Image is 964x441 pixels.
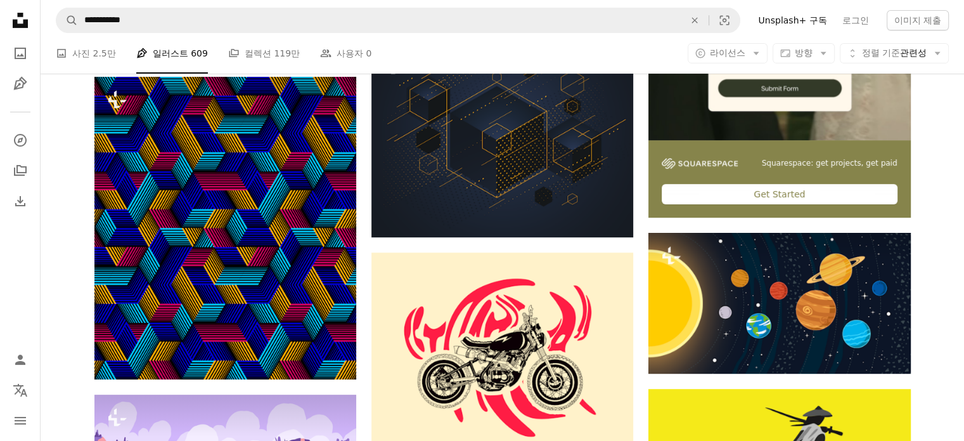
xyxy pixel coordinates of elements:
div: Get Started [662,184,897,204]
a: 다운로드 내역 [8,188,33,214]
a: 탐색 [8,128,33,153]
img: 태양과 행성이 있는 태양계 [648,233,910,374]
a: 매끄러운 큐브 벡터 배경, 타일 패턴, 3D 건축 및 건설, 기하학적 디자인을 반복하는 줄 지어 있는 상자. 화려한. [94,222,356,234]
a: 태양과 행성이 있는 태양계 [648,298,910,309]
span: 관련성 [862,47,927,60]
a: 컬렉션 119만 [228,33,300,74]
a: 사진 [8,41,33,66]
img: 매끄러운 큐브 벡터 배경, 타일 패턴, 3D 건축 및 건설, 기하학적 디자인을 반복하는 줄 지어 있는 상자. 화려한. [94,77,356,379]
a: 컬렉션 [8,158,33,183]
a: 황금 요소 벡터 배경, 왕실 엘리트 럭셔리 기하학적 일러스트레이션이 있는 검은색 3D 큐브 클러스터가 있는 추상 벡터 디자인은 현대 보석 광고에 사용할 수 있습니다. [371,134,633,145]
a: 사용자 0 [320,33,371,74]
button: 이미지 제출 [887,10,949,30]
span: 119만 [274,46,300,60]
a: Unsplash+ 구독 [750,10,834,30]
span: Squarespace: get projects, get paid [762,158,897,169]
img: file-1747939142011-51e5cc87e3c9 [662,158,738,169]
button: 언어 [8,378,33,403]
span: 방향 [795,48,813,58]
a: 사진 2.5만 [56,33,116,74]
button: 삭제 [681,8,709,32]
a: 홈 — Unsplash [8,8,33,36]
button: Unsplash 검색 [56,8,78,32]
a: 로그인 / 가입 [8,347,33,372]
button: 메뉴 [8,408,33,433]
button: 방향 [773,43,835,63]
button: 시각적 검색 [709,8,740,32]
span: 2.5만 [93,46,115,60]
span: 0 [366,46,372,60]
a: 로그인 [835,10,877,30]
img: 황금 요소 벡터 배경, 왕실 엘리트 럭셔리 기하학적 일러스트레이션이 있는 검은색 3D 큐브 클러스터가 있는 추상 벡터 디자인은 현대 보석 광고에 사용할 수 있습니다. [371,43,633,238]
button: 정렬 기준관련성 [840,43,949,63]
a: 흰색 배경에 오토바이 그림 [371,352,633,363]
form: 사이트 전체에서 이미지 찾기 [56,8,740,33]
button: 라이선스 [688,43,768,63]
span: 정렬 기준 [862,48,900,58]
a: 일러스트 [8,71,33,96]
span: 라이선스 [710,48,745,58]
